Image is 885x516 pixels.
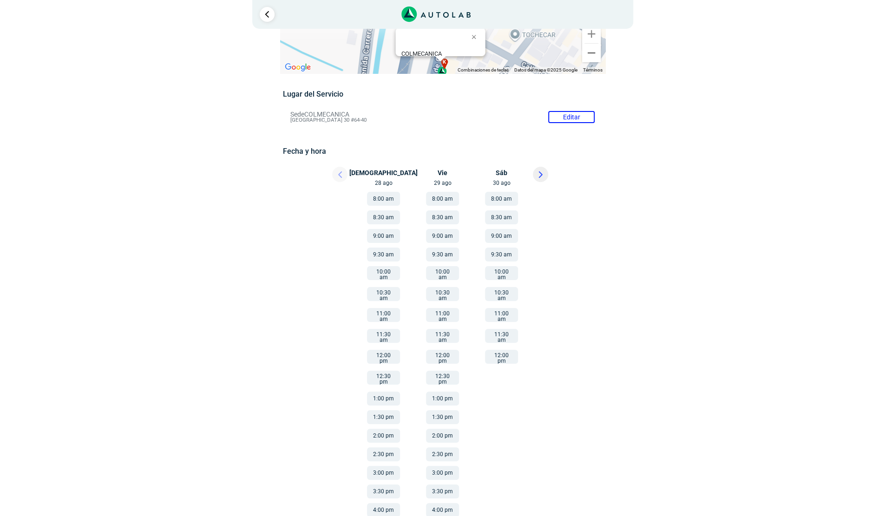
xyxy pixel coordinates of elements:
button: 10:30 am [367,287,400,301]
button: 8:30 am [426,210,459,224]
button: 2:30 pm [426,447,459,461]
button: 10:00 am [367,266,400,280]
button: 2:00 pm [367,429,400,443]
button: 2:00 pm [426,429,459,443]
button: 8:00 am [367,192,400,206]
button: 12:00 pm [367,350,400,364]
button: 10:30 am [426,287,459,301]
h5: Lugar del Servicio [283,90,602,98]
button: 10:30 am [485,287,518,301]
button: 9:00 am [426,229,459,243]
button: 8:00 am [485,192,518,206]
button: 12:30 pm [367,371,400,385]
button: 8:30 am [367,210,400,224]
button: Ampliar [582,25,601,43]
button: 9:30 am [426,248,459,261]
button: 11:00 am [426,308,459,322]
div: [GEOGRAPHIC_DATA] 30 #64-40 [401,50,485,64]
a: Abre esta zona en Google Maps (se abre en una nueva ventana) [282,61,313,73]
button: 9:30 am [485,248,518,261]
button: 10:00 am [485,266,518,280]
button: 8:00 am [426,192,459,206]
h5: Fecha y hora [283,147,602,156]
button: 9:00 am [485,229,518,243]
button: 3:00 pm [367,466,400,480]
button: 1:30 pm [426,410,459,424]
button: 2:30 pm [367,447,400,461]
img: Google [282,61,313,73]
button: 12:00 pm [426,350,459,364]
button: 11:30 am [367,329,400,343]
button: 3:30 pm [367,484,400,498]
button: 12:30 pm [426,371,459,385]
span: Datos del mapa ©2025 Google [514,67,577,72]
button: 3:00 pm [426,466,459,480]
button: 10:00 am [426,266,459,280]
button: 11:00 am [485,308,518,322]
button: 11:30 am [426,329,459,343]
button: 1:30 pm [367,410,400,424]
button: 8:30 am [485,210,518,224]
button: 12:00 pm [485,350,518,364]
button: 1:00 pm [426,392,459,405]
button: 11:30 am [485,329,518,343]
button: Cerrar [465,26,487,48]
a: Términos (se abre en una nueva pestaña) [583,67,603,72]
button: 9:00 am [367,229,400,243]
a: Link al sitio de autolab [401,9,471,18]
button: 9:30 am [367,248,400,261]
b: COLMECANICA [401,50,441,57]
button: Reducir [582,44,601,62]
a: Ir al paso anterior [260,7,275,22]
button: Combinaciones de teclas [458,67,509,73]
span: k [442,59,446,66]
button: 3:30 pm [426,484,459,498]
button: 1:00 pm [367,392,400,405]
button: 11:00 am [367,308,400,322]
